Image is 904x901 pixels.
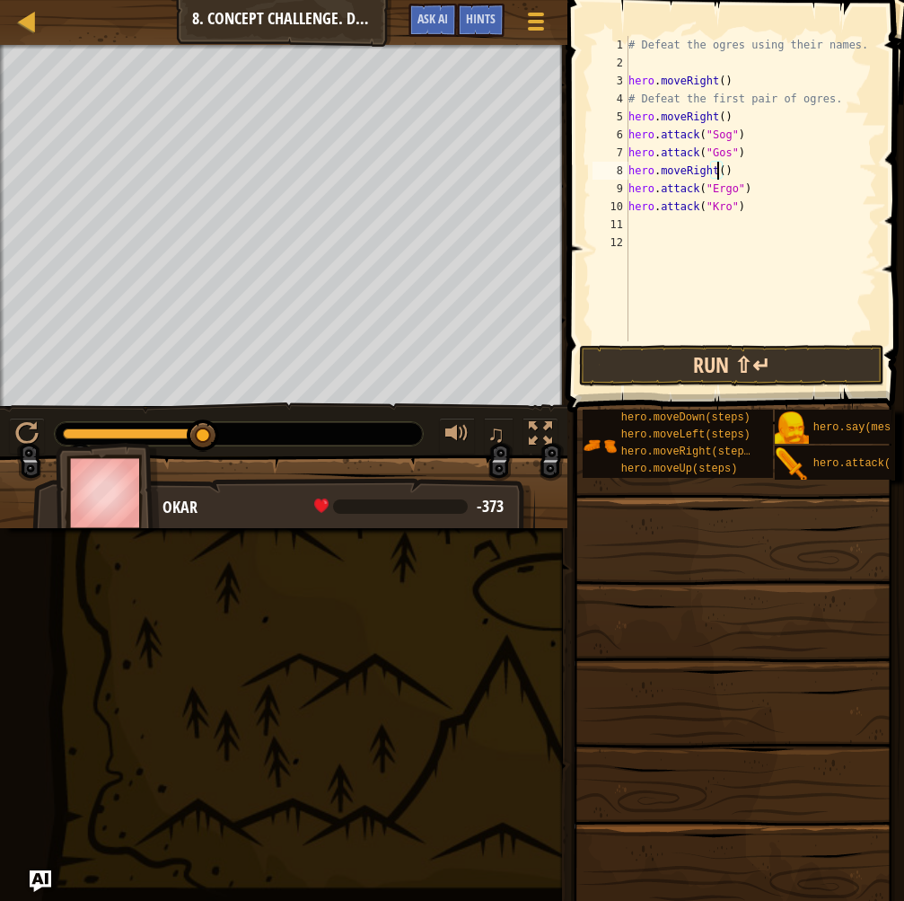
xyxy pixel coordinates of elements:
[775,447,809,481] img: portrait.png
[522,418,558,455] button: Toggle fullscreen
[592,126,628,144] div: 6
[592,198,628,216] div: 10
[30,870,51,892] button: Ask AI
[408,4,457,37] button: Ask AI
[314,499,504,515] div: health: -373 / 88
[621,446,757,458] span: hero.moveRight(steps)
[592,216,628,234] div: 11
[592,162,628,180] div: 8
[592,36,628,54] div: 1
[592,234,628,252] div: 12
[513,4,558,46] button: Show game menu
[592,54,628,72] div: 2
[592,180,628,198] div: 9
[592,72,628,90] div: 3
[592,144,628,162] div: 7
[466,10,496,27] span: Hints
[439,418,475,455] button: Adjust volume
[621,428,750,441] span: hero.moveLeft(steps)
[621,411,750,424] span: hero.moveDown(steps)
[775,411,809,446] img: portrait.png
[487,420,505,447] span: ♫
[477,495,504,517] span: -373
[579,345,884,386] button: Run ⇧↵
[56,443,160,543] img: thang_avatar_frame.png
[621,463,738,475] span: hero.moveUp(steps)
[9,418,45,455] button: Ctrl + P: Play
[484,418,514,455] button: ♫
[162,496,517,519] div: Okar
[583,428,617,463] img: portrait.png
[417,10,448,27] span: Ask AI
[592,90,628,108] div: 4
[592,108,628,126] div: 5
